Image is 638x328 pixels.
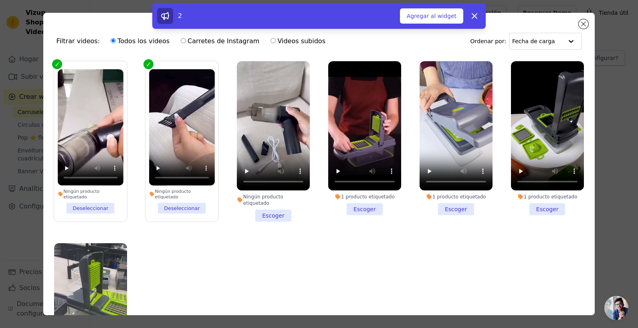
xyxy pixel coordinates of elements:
[470,37,506,45] font: Ordenar por:
[341,194,395,200] font: 1 producto etiquetado
[178,12,182,20] span: 2
[432,194,486,200] font: 1 producto etiquetado
[56,36,100,46] font: Filtrar videos:
[155,188,215,200] font: Ningún producto etiquetado
[407,12,456,20] font: Agregar al widget
[64,188,124,200] font: Ningún producto etiquetado
[188,37,259,45] font: Carretes de Instagram
[277,37,325,45] font: Videos subidos
[117,37,170,45] font: Todos los videos
[243,194,310,206] font: Ningún producto etiquetado
[524,194,577,200] font: 1 producto etiquetado
[604,296,628,320] div: Chat abierto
